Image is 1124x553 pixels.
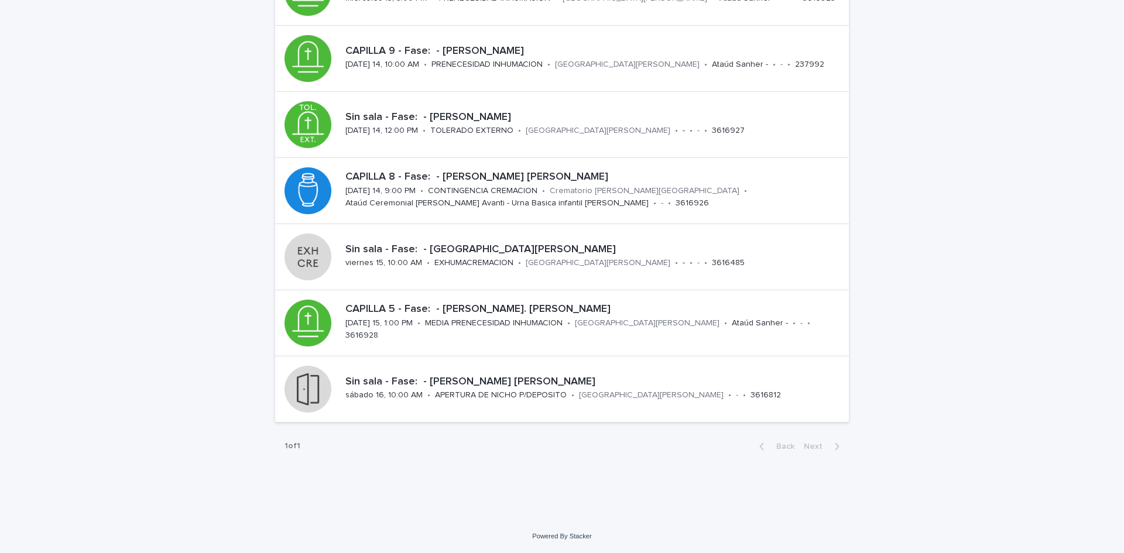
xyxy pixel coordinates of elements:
[690,126,693,136] p: •
[345,303,844,316] p: CAPILLA 5 - Fase: - [PERSON_NAME]. [PERSON_NAME]
[345,318,413,328] p: [DATE] 15, 1:00 PM
[683,258,685,268] p: -
[345,45,844,58] p: CAPILLA 9 - Fase: - [PERSON_NAME]
[571,390,574,400] p: •
[345,258,422,268] p: viernes 15, 10:00 AM
[712,60,768,70] p: Ataúd Sanher -
[793,318,796,328] p: •
[690,258,693,268] p: •
[345,111,844,124] p: Sin sala - Fase: - [PERSON_NAME]
[532,533,591,540] a: Powered By Stacker
[275,432,310,461] p: 1 of 1
[345,243,844,256] p: Sin sala - Fase: - [GEOGRAPHIC_DATA][PERSON_NAME]
[697,258,700,268] p: -
[428,186,537,196] p: CONTINGENCIA CREMACION
[579,390,724,400] p: [GEOGRAPHIC_DATA][PERSON_NAME]
[712,258,745,268] p: 3616485
[567,318,570,328] p: •
[417,318,420,328] p: •
[697,126,700,136] p: -
[575,318,719,328] p: [GEOGRAPHIC_DATA][PERSON_NAME]
[807,318,810,328] p: •
[724,318,727,328] p: •
[345,198,649,208] p: Ataúd Ceremonial [PERSON_NAME] Avanti - Urna Basica infantil [PERSON_NAME]
[345,331,378,341] p: 3616928
[661,198,663,208] p: -
[526,126,670,136] p: [GEOGRAPHIC_DATA][PERSON_NAME]
[795,60,824,70] p: 237992
[743,390,746,400] p: •
[345,390,423,400] p: sábado 16, 10:00 AM
[780,60,783,70] p: -
[518,258,521,268] p: •
[769,442,794,451] span: Back
[804,442,830,451] span: Next
[430,126,513,136] p: TOLERADO EXTERNO
[427,258,430,268] p: •
[653,198,656,208] p: •
[773,60,776,70] p: •
[434,258,513,268] p: EXHUMACREMACION
[424,60,427,70] p: •
[750,441,799,452] button: Back
[668,198,671,208] p: •
[704,126,707,136] p: •
[736,390,738,400] p: -
[275,356,849,423] a: Sin sala - Fase: - [PERSON_NAME] [PERSON_NAME]sábado 16, 10:00 AM•APERTURA DE NICHO P/DEPOSITO•[G...
[518,126,521,136] p: •
[676,198,709,208] p: 3616926
[275,26,849,92] a: CAPILLA 9 - Fase: - [PERSON_NAME][DATE] 14, 10:00 AM•PRENECESIDAD INHUMACION•[GEOGRAPHIC_DATA][PE...
[345,60,419,70] p: [DATE] 14, 10:00 AM
[427,390,430,400] p: •
[550,186,739,196] p: Crematorio [PERSON_NAME][GEOGRAPHIC_DATA]
[275,92,849,158] a: Sin sala - Fase: - [PERSON_NAME][DATE] 14, 12:00 PM•TOLERADO EXTERNO•[GEOGRAPHIC_DATA][PERSON_NAM...
[425,318,563,328] p: MEDIA PRENECESIDAD INHUMACION
[683,126,685,136] p: -
[704,60,707,70] p: •
[435,390,567,400] p: APERTURA DE NICHO P/DEPOSITO
[675,258,678,268] p: •
[275,290,849,356] a: CAPILLA 5 - Fase: - [PERSON_NAME]. [PERSON_NAME][DATE] 15, 1:00 PM•MEDIA PRENECESIDAD INHUMACION•...
[712,126,745,136] p: 3616927
[275,158,849,224] a: CAPILLA 8 - Fase: - [PERSON_NAME] [PERSON_NAME][DATE] 14, 9:00 PM•CONTINGENCIA CREMACION•Cremator...
[345,186,416,196] p: [DATE] 14, 9:00 PM
[799,441,849,452] button: Next
[423,126,426,136] p: •
[744,186,747,196] p: •
[431,60,543,70] p: PRENECESIDAD INHUMACION
[787,60,790,70] p: •
[345,126,418,136] p: [DATE] 14, 12:00 PM
[675,126,678,136] p: •
[751,390,781,400] p: 3616812
[275,224,849,290] a: Sin sala - Fase: - [GEOGRAPHIC_DATA][PERSON_NAME]viernes 15, 10:00 AM•EXHUMACREMACION•[GEOGRAPHIC...
[555,60,700,70] p: [GEOGRAPHIC_DATA][PERSON_NAME]
[542,186,545,196] p: •
[800,318,803,328] p: -
[547,60,550,70] p: •
[704,258,707,268] p: •
[345,376,844,389] p: Sin sala - Fase: - [PERSON_NAME] [PERSON_NAME]
[345,171,844,184] p: CAPILLA 8 - Fase: - [PERSON_NAME] [PERSON_NAME]
[420,186,423,196] p: •
[728,390,731,400] p: •
[526,258,670,268] p: [GEOGRAPHIC_DATA][PERSON_NAME]
[732,318,788,328] p: Ataúd Sanher -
